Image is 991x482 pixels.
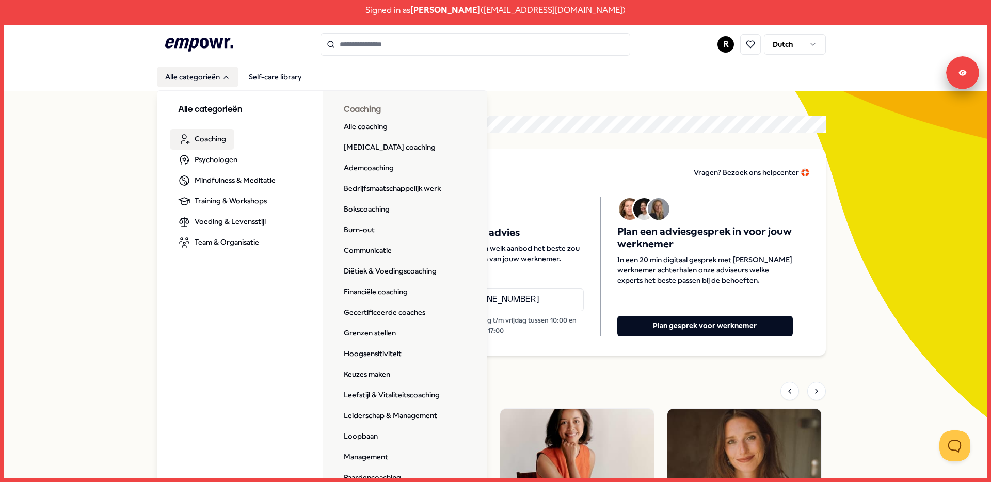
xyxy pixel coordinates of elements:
a: Burn-out [335,220,383,240]
a: Training & Workshops [170,191,275,212]
a: Bel [PHONE_NUMBER] [408,288,583,311]
span: Overleg zelf telefonisch welk aanbod het beste zou passen bij de behoeften van jouw werknemer. [408,243,583,264]
a: Vragen? Bezoek ons helpcenter 🛟 [694,166,809,180]
span: Plan een adviesgesprek in voor jouw werknemer [617,226,793,250]
span: Voeding & Levensstijl [195,216,266,227]
a: Mindfulness & Meditatie [170,170,284,191]
a: Coaching [170,129,234,150]
span: [PERSON_NAME] [410,4,481,17]
h3: Alle categorieën [178,103,302,117]
a: Communicatie [335,240,400,261]
a: Psychologen [170,150,246,170]
a: Diëtiek & Voedingscoaching [335,261,445,282]
a: Bokscoaching [335,199,398,220]
a: Management [335,447,396,468]
h3: Coaching [344,103,467,117]
span: Coaching [195,133,226,144]
button: Plan gesprek voor werknemer [617,316,793,336]
a: Loopbaan [335,426,386,447]
span: In een 20 min digitaal gesprek met [PERSON_NAME] werknemer achterhalen onze adviseurs welke exper... [617,254,793,285]
a: Voeding & Levensstijl [170,212,274,232]
span: Mindfulness & Meditatie [195,174,276,186]
a: Hoogsensitiviteit [335,344,410,364]
p: Bereikbaar van maandag t/m vrijdag tussen 10:00 en 17:00 [408,315,583,336]
a: [MEDICAL_DATA] coaching [335,137,444,158]
input: Search for products, categories or subcategories [321,33,630,56]
span: Psychologen [195,154,237,165]
a: Ademcoaching [335,158,402,179]
nav: Main [157,67,310,87]
button: R [717,36,734,53]
iframe: Help Scout Beacon - Open [939,430,970,461]
a: Self-care library [241,67,310,87]
a: Team & Organisatie [170,232,267,253]
a: Leiderschap & Management [335,406,445,426]
a: Alle coaching [335,117,396,137]
a: Grenzen stellen [335,323,404,344]
button: Alle categorieën [157,67,238,87]
a: Leefstijl & Vitaliteitscoaching [335,385,448,406]
a: Gecertificeerde coaches [335,302,434,323]
a: Bedrijfsmaatschappelijk werk [335,179,449,199]
span: Krijg telefonisch advies [408,227,583,239]
span: Vragen? Bezoek ons helpcenter 🛟 [694,168,809,176]
a: Financiële coaching [335,282,416,302]
img: Avatar [633,198,655,220]
span: Training & Workshops [195,195,267,206]
img: Avatar [648,198,669,220]
img: Avatar [619,198,641,220]
a: Keuzes maken [335,364,398,385]
span: Team & Organisatie [195,236,259,248]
